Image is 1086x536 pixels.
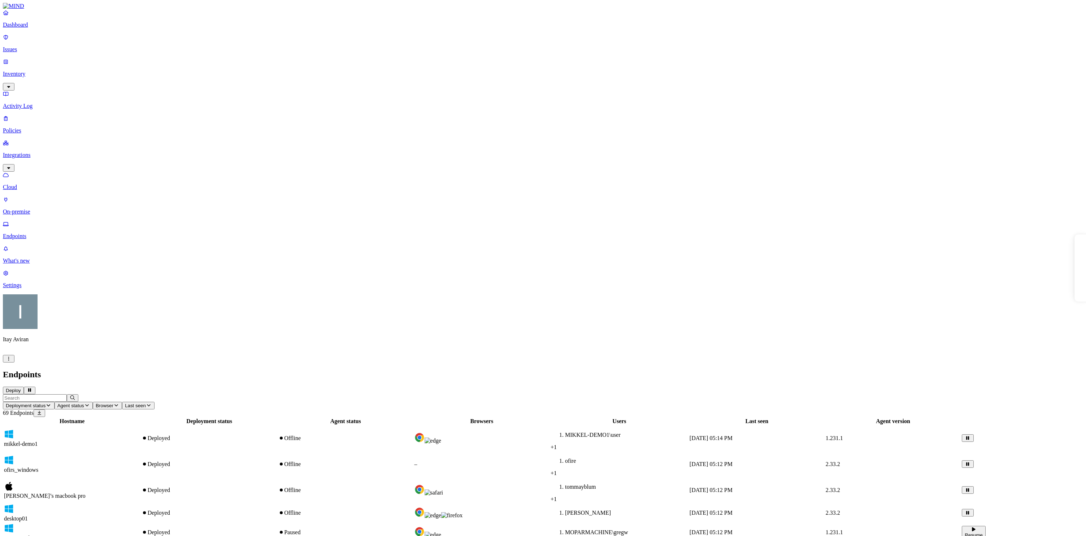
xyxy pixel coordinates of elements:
div: Offline [278,461,413,467]
div: Deployment status [142,418,277,425]
span: + 1 [551,444,557,450]
span: [DATE] 05:12 PM [690,487,733,493]
p: Integrations [3,152,1083,158]
span: MIKKEL-DEMO1\user [565,432,621,438]
span: Deployed [148,510,170,516]
img: chrome [414,432,425,443]
p: Cloud [3,184,1083,190]
span: 2.33.2 [826,487,840,493]
h2: Endpoints [3,370,1083,379]
span: Agent status [57,403,84,408]
span: Browser [96,403,113,408]
span: Deployed [148,487,170,493]
span: 2.33.2 [826,510,840,516]
img: macos [4,481,14,491]
div: Browsers [414,418,549,425]
a: MIND [3,3,1083,9]
a: Settings [3,270,1083,289]
span: desktop01 [4,515,28,522]
a: Activity Log [3,91,1083,109]
div: Last seen [690,418,824,425]
img: windows [4,455,14,465]
a: Integrations [3,140,1083,171]
a: Endpoints [3,221,1083,240]
p: Dashboard [3,22,1083,28]
div: Agent version [826,418,961,425]
p: Issues [3,46,1083,53]
span: ofirs_windows [4,467,38,473]
a: Cloud [3,172,1083,190]
span: [DATE] 05:14 PM [690,435,733,441]
span: 1.231.1 [826,529,843,535]
img: firefox [441,512,463,519]
div: Hostname [4,418,140,425]
img: chrome [414,507,425,517]
span: [DATE] 05:12 PM [690,529,733,535]
span: 2.33.2 [826,461,840,467]
a: What's new [3,245,1083,264]
div: Offline [278,487,413,493]
p: Endpoints [3,233,1083,240]
div: Agent status [278,418,413,425]
a: On-premise [3,196,1083,215]
span: + 1 [551,470,557,476]
img: windows [4,504,14,514]
span: Deployment status [6,403,45,408]
p: Inventory [3,71,1083,77]
p: Settings [3,282,1083,289]
img: safari [425,489,443,496]
span: [PERSON_NAME] [565,510,611,516]
span: [DATE] 05:12 PM [690,461,733,467]
div: Paused [278,529,413,536]
a: Issues [3,34,1083,53]
img: MIND [3,3,24,9]
p: Policies [3,127,1083,134]
span: MOPARMACHINE\gregw [565,529,628,535]
span: Last seen [125,403,146,408]
div: Users [551,418,688,425]
p: On-premise [3,208,1083,215]
span: tommayblum [565,484,596,490]
img: Itay Aviran [3,294,38,329]
p: Activity Log [3,103,1083,109]
span: Deployed [148,529,170,535]
a: Policies [3,115,1083,134]
a: Dashboard [3,9,1083,28]
img: windows [4,523,14,533]
input: Search [3,394,67,402]
span: – [414,461,417,467]
span: 69 Endpoints [3,410,34,416]
span: + 1 [551,496,557,502]
span: 1.231.1 [826,435,843,441]
p: Itay Aviran [3,336,1083,343]
span: Deployed [148,461,170,467]
button: Deploy [3,387,24,394]
a: Inventory [3,58,1083,89]
div: Offline [278,510,413,516]
span: Deployed [148,435,170,441]
span: [PERSON_NAME]’s macbook pro [4,493,86,499]
img: edge [425,512,441,519]
p: What's new [3,258,1083,264]
div: Offline [278,435,413,441]
img: edge [425,438,441,444]
span: [DATE] 05:12 PM [690,510,733,516]
img: windows [4,429,14,439]
span: ofire [565,458,576,464]
span: mikkel-demo1 [4,441,38,447]
img: chrome [414,484,425,495]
